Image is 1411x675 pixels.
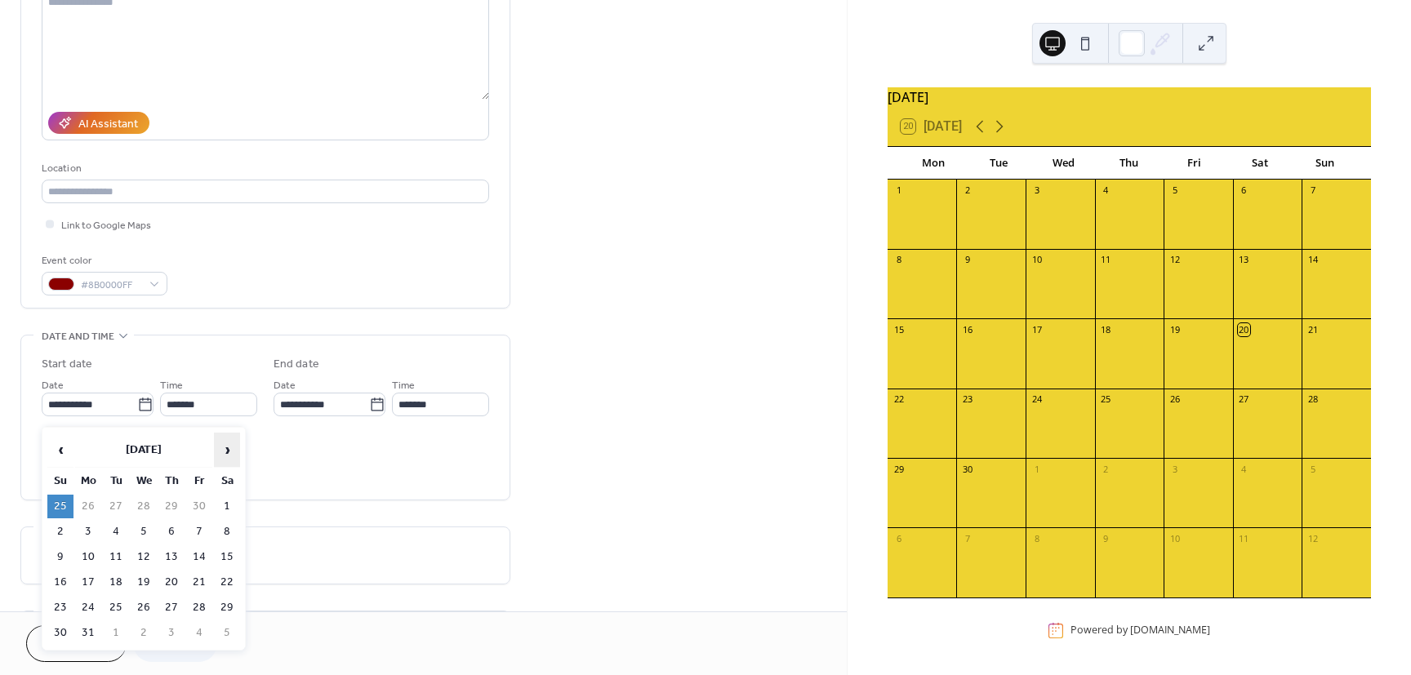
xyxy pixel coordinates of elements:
[131,596,157,619] td: 26
[392,377,415,394] span: Time
[158,495,185,518] td: 29
[78,116,138,133] div: AI Assistant
[961,393,973,406] div: 23
[274,377,296,394] span: Date
[1293,147,1358,180] div: Sun
[42,328,114,345] span: Date and time
[1162,147,1227,180] div: Fri
[158,545,185,569] td: 13
[1168,323,1181,335] div: 19
[75,520,101,544] td: 3
[966,147,1031,180] div: Tue
[961,463,973,475] div: 30
[888,87,1371,107] div: [DATE]
[1031,147,1097,180] div: Wed
[26,625,127,662] button: Cancel
[42,160,486,177] div: Location
[214,545,240,569] td: 15
[1100,184,1112,197] div: 4
[1238,393,1250,406] div: 27
[131,495,157,518] td: 28
[1100,393,1112,406] div: 25
[103,596,129,619] td: 25
[186,469,212,493] th: Fr
[1168,254,1181,266] div: 12
[1070,624,1210,637] div: Powered by
[1227,147,1293,180] div: Sat
[186,545,212,569] td: 14
[81,277,141,294] span: #8B0000FF
[103,621,129,645] td: 1
[961,323,973,335] div: 16
[186,495,212,518] td: 30
[75,596,101,619] td: 24
[158,596,185,619] td: 27
[103,545,129,569] td: 11
[61,217,151,234] span: Link to Google Maps
[75,571,101,594] td: 17
[1306,184,1319,197] div: 7
[42,252,164,269] div: Event color
[214,495,240,518] td: 1
[47,469,73,493] th: Su
[186,596,212,619] td: 28
[1238,323,1250,335] div: 20
[75,545,101,569] td: 10
[47,495,73,518] td: 25
[186,621,212,645] td: 4
[1030,323,1043,335] div: 17
[186,520,212,544] td: 7
[214,520,240,544] td: 8
[47,545,73,569] td: 9
[1306,323,1319,335] div: 21
[214,596,240,619] td: 29
[158,520,185,544] td: 6
[1306,393,1319,406] div: 28
[1130,624,1210,637] a: [DOMAIN_NAME]
[103,495,129,518] td: 27
[75,621,101,645] td: 31
[892,254,905,266] div: 8
[1100,323,1112,335] div: 18
[131,571,157,594] td: 19
[47,571,73,594] td: 16
[75,495,101,518] td: 26
[75,469,101,493] th: Mo
[892,184,905,197] div: 1
[42,377,64,394] span: Date
[160,377,183,394] span: Time
[892,463,905,475] div: 29
[961,254,973,266] div: 9
[131,520,157,544] td: 5
[961,184,973,197] div: 2
[1100,254,1112,266] div: 11
[1100,463,1112,475] div: 2
[892,393,905,406] div: 22
[1030,532,1043,544] div: 8
[214,571,240,594] td: 22
[75,433,212,468] th: [DATE]
[215,433,239,466] span: ›
[131,469,157,493] th: We
[48,112,149,134] button: AI Assistant
[1306,463,1319,475] div: 5
[274,356,319,373] div: End date
[47,621,73,645] td: 30
[158,469,185,493] th: Th
[1306,532,1319,544] div: 12
[892,532,905,544] div: 6
[1030,463,1043,475] div: 1
[55,637,98,654] span: Cancel
[48,433,73,466] span: ‹
[158,621,185,645] td: 3
[1168,532,1181,544] div: 10
[1168,184,1181,197] div: 5
[1030,393,1043,406] div: 24
[1306,254,1319,266] div: 14
[214,469,240,493] th: Sa
[892,323,905,335] div: 15
[47,520,73,544] td: 2
[42,356,92,373] div: Start date
[103,571,129,594] td: 18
